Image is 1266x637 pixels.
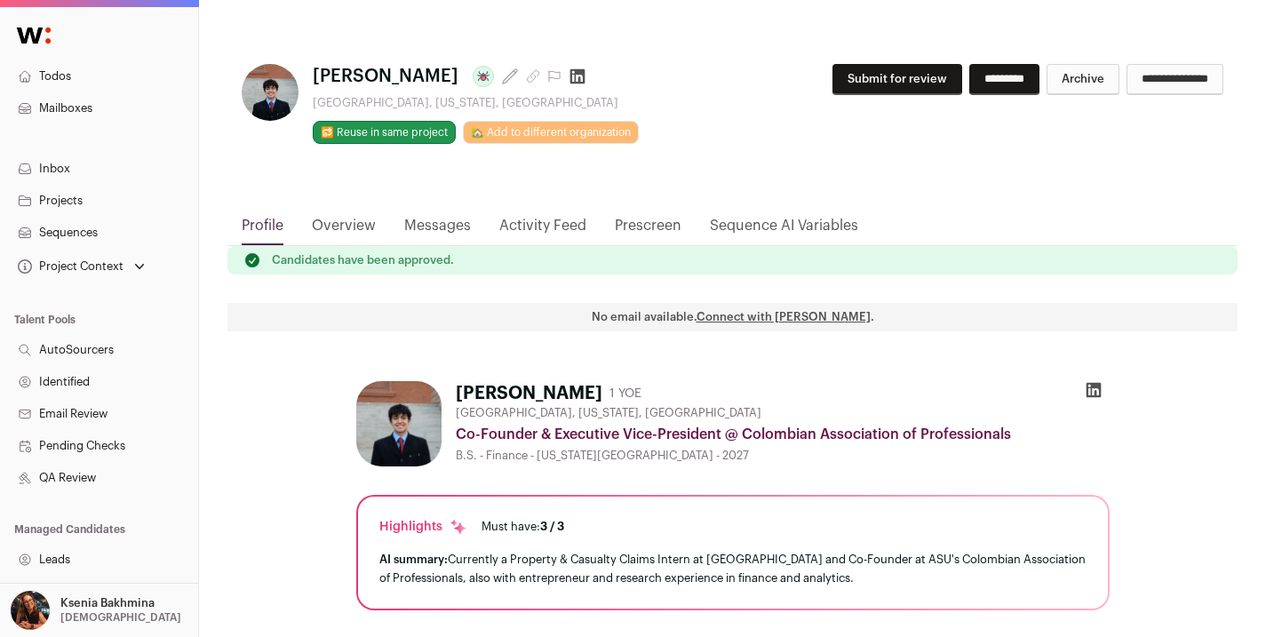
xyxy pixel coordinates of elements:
[379,553,448,565] span: AI summary:
[456,381,602,406] h1: [PERSON_NAME]
[7,591,185,630] button: Open dropdown
[1047,64,1119,95] button: Archive
[356,381,442,466] img: 9f29ccc106d27bb2c8fcd563274242ec47170f339881702f8815f00c3d90671e.jpg
[609,385,641,402] div: 1 YOE
[615,215,681,245] a: Prescreen
[404,215,471,245] a: Messages
[60,610,181,625] p: [DEMOGRAPHIC_DATA]
[540,521,564,532] span: 3 / 3
[242,215,283,245] a: Profile
[379,518,467,536] div: Highlights
[697,311,871,322] a: Connect with [PERSON_NAME]
[14,259,123,274] div: Project Context
[456,424,1110,445] div: Co-Founder & Executive Vice-President @ Colombian Association of Professionals
[242,64,299,121] img: 9f29ccc106d27bb2c8fcd563274242ec47170f339881702f8815f00c3d90671e.jpg
[11,591,50,630] img: 13968079-medium_jpg
[463,121,639,144] a: 🏡 Add to different organization
[313,64,458,89] span: [PERSON_NAME]
[313,96,639,110] div: [GEOGRAPHIC_DATA], [US_STATE], [GEOGRAPHIC_DATA]
[272,253,454,267] p: Candidates have been approved.
[832,64,962,95] button: Submit for review
[7,18,60,53] img: Wellfound
[482,520,564,534] div: Must have:
[456,449,1110,463] div: B.S. - Finance - [US_STATE][GEOGRAPHIC_DATA] - 2027
[312,215,376,245] a: Overview
[499,215,586,245] a: Activity Feed
[60,596,155,610] p: Ksenia Bakhmina
[710,215,858,245] a: Sequence AI Variables
[227,310,1238,324] p: No email available. .
[379,550,1087,587] div: Currently a Property & Casualty Claims Intern at [GEOGRAPHIC_DATA] and Co-Founder at ASU's Colomb...
[313,121,456,144] button: 🔂 Reuse in same project
[14,254,148,279] button: Open dropdown
[456,406,761,420] span: [GEOGRAPHIC_DATA], [US_STATE], [GEOGRAPHIC_DATA]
